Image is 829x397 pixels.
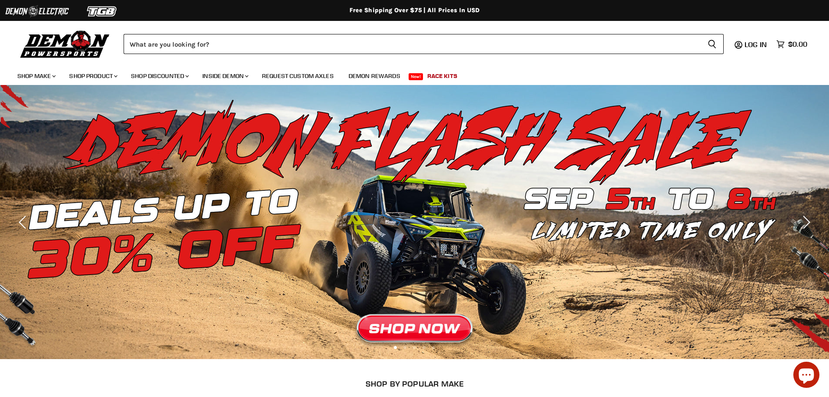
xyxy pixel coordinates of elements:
inbox-online-store-chat: Shopify online store chat [791,362,822,390]
span: New! [409,73,423,80]
span: Log in [745,40,767,49]
button: Next [796,214,814,231]
input: Search [124,34,701,54]
span: $0.00 [788,40,807,48]
a: Demon Rewards [342,67,407,85]
li: Page dot 2 [403,346,406,349]
li: Page dot 3 [413,346,416,349]
h2: SHOP BY POPULAR MAKE [77,379,752,388]
a: Shop Make [11,67,61,85]
a: Request Custom Axles [255,67,340,85]
img: Demon Electric Logo 2 [4,3,70,20]
li: Page dot 5 [432,346,435,349]
a: $0.00 [772,38,812,51]
img: TGB Logo 2 [70,3,135,20]
a: Race Kits [421,67,464,85]
ul: Main menu [11,64,805,85]
a: Log in [741,41,772,48]
img: Demon Powersports [17,28,113,59]
li: Page dot 4 [423,346,426,349]
div: Free Shipping Over $75 | All Prices In USD [67,7,763,14]
button: Search [701,34,724,54]
a: Shop Discounted [124,67,194,85]
a: Inside Demon [196,67,254,85]
button: Previous [15,214,33,231]
form: Product [124,34,724,54]
a: Shop Product [63,67,123,85]
li: Page dot 1 [394,346,397,349]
